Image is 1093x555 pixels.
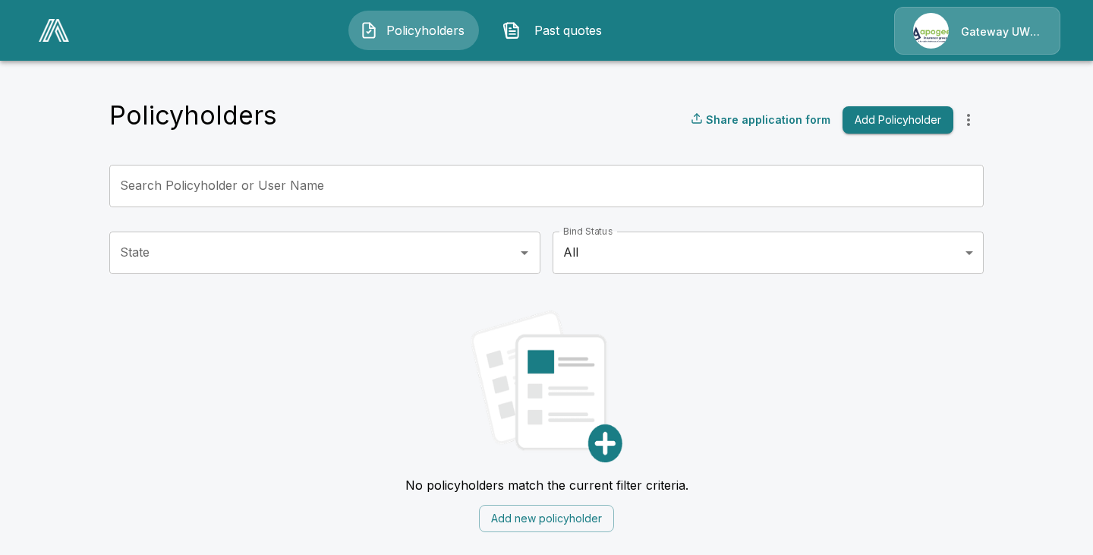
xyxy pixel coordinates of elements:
[348,11,479,50] button: Policyholders IconPolicyholders
[502,21,521,39] img: Past quotes Icon
[491,11,622,50] button: Past quotes IconPast quotes
[109,99,277,131] h4: Policyholders
[527,21,610,39] span: Past quotes
[360,21,378,39] img: Policyholders Icon
[405,478,688,493] p: No policyholders match the current filter criteria.
[514,242,535,263] button: Open
[836,106,953,134] a: Add Policyholder
[553,232,984,274] div: All
[953,105,984,135] button: more
[384,21,468,39] span: Policyholders
[843,106,953,134] button: Add Policyholder
[563,225,613,238] label: Bind Status
[479,505,614,533] button: Add new policyholder
[706,112,830,128] p: Share application form
[479,510,614,525] a: Add new policyholder
[39,19,69,42] img: AA Logo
